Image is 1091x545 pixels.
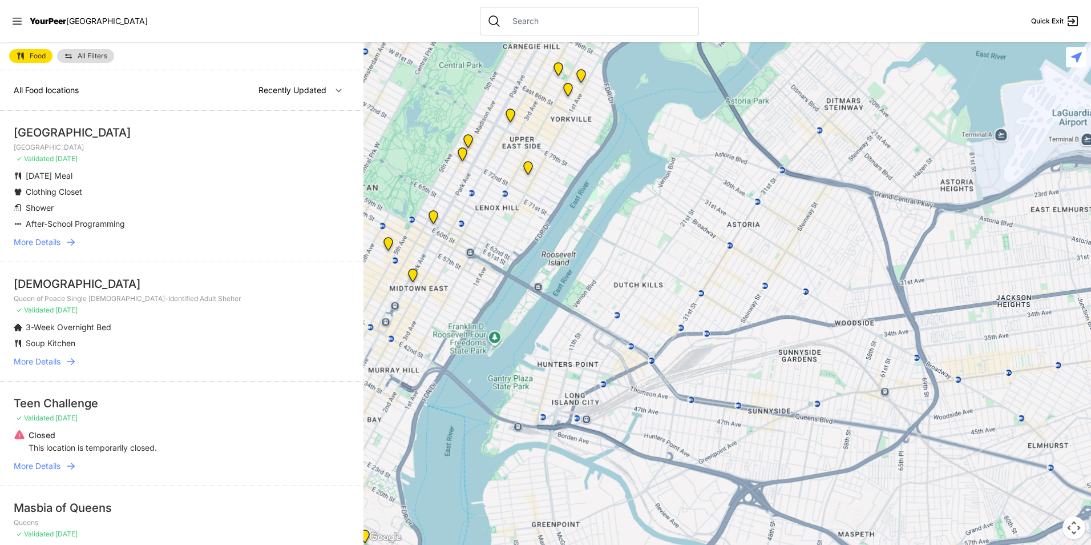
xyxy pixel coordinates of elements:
a: More Details [14,460,350,472]
a: All Filters [57,49,114,63]
input: Search [506,15,692,27]
span: Soup Kitchen [26,338,75,348]
a: Food [9,49,52,63]
span: ✓ Validated [16,530,54,538]
span: More Details [14,356,60,367]
div: Teen Challenge [14,395,350,411]
img: Google [366,530,404,545]
span: [DATE] [55,154,78,163]
span: Clothing Closet [26,187,82,197]
span: [DATE] [55,414,78,422]
p: This location is temporarily closed. [29,442,157,454]
span: All Filters [78,53,107,59]
span: [DATE] Meal [26,171,72,181]
span: ✓ Validated [16,306,54,314]
a: More Details [14,356,350,367]
div: St. Bartholomew's Community Ministry [401,264,425,291]
a: Quick Exit [1031,14,1080,28]
a: More Details [14,237,350,248]
span: All Food locations [14,85,79,95]
span: More Details [14,460,60,472]
a: YourPeer[GEOGRAPHIC_DATA] [30,18,148,25]
span: Quick Exit [1031,17,1064,26]
span: Shower [26,203,54,213]
span: Food [30,53,46,59]
div: Masbia of Queens [14,500,350,516]
a: Open this area in Google Maps (opens a new window) [366,530,404,545]
span: [GEOGRAPHIC_DATA] [66,16,148,26]
p: Queens [14,518,350,527]
span: After-School Programming [26,219,125,229]
div: Avenue Church [569,65,593,92]
span: ✓ Validated [16,154,54,163]
p: [GEOGRAPHIC_DATA] [14,143,350,152]
div: [GEOGRAPHIC_DATA] [14,125,350,141]
div: Mainchance Adult Drop-in Center [343,371,366,398]
span: [DATE] [55,530,78,538]
span: YourPeer [30,16,66,26]
span: More Details [14,237,60,248]
div: [DEMOGRAPHIC_DATA] [14,276,350,292]
p: Queen of Peace Single [DEMOGRAPHIC_DATA]-Identified Adult Shelter [14,294,350,303]
span: 3-Week Overnight Bed [26,322,111,332]
span: ✓ Validated [16,414,54,422]
button: Map camera controls [1062,516,1085,539]
div: Manhattan [451,143,474,170]
p: Closed [29,430,157,441]
span: [DATE] [55,306,78,314]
